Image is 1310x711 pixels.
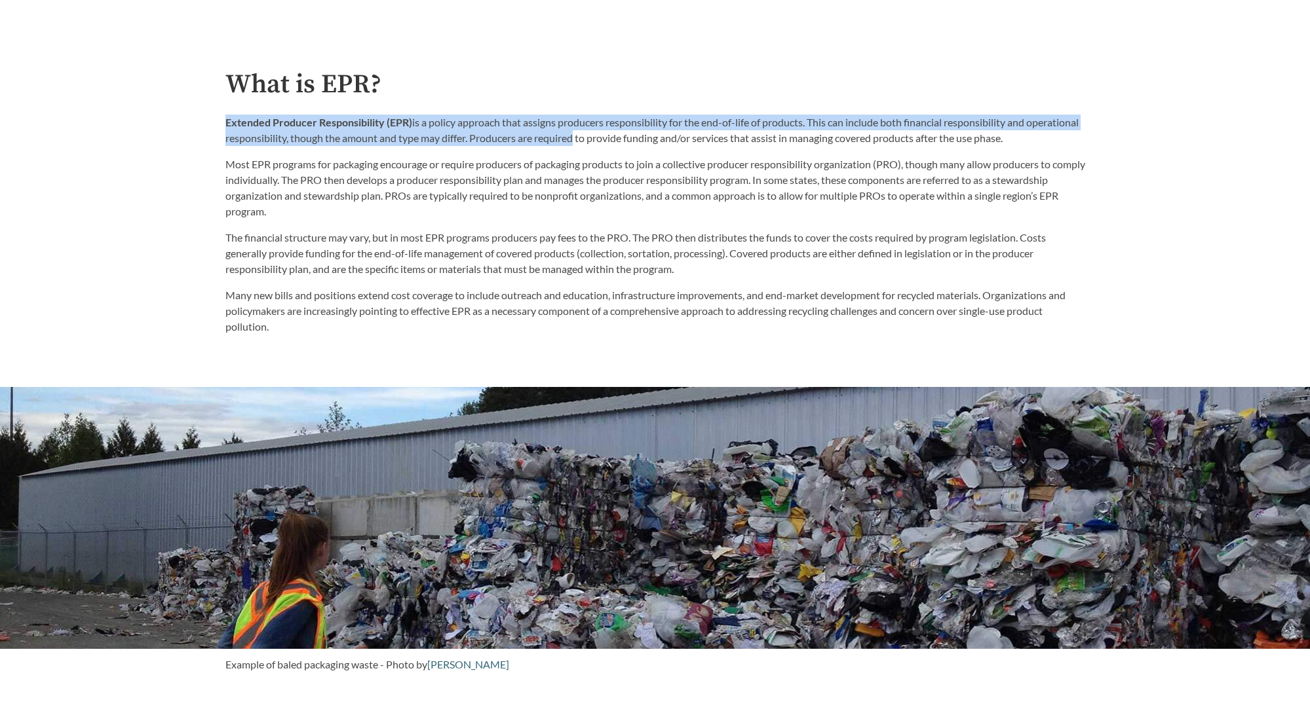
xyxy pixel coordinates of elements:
a: [PERSON_NAME] [427,658,509,670]
p: Most EPR programs for packaging encourage or require producers of packaging products to join a co... [225,156,1085,219]
h2: What is EPR? [225,70,1085,100]
p: The financial structure may vary, but in most EPR programs producers pay fees to the PRO. The PRO... [225,230,1085,277]
span: Example of baled packaging waste - Photo by [225,658,427,670]
p: Many new bills and positions extend cost coverage to include outreach and education, infrastructu... [225,287,1085,335]
strong: Extended Producer Responsibility (EPR) [225,116,412,128]
p: is a policy approach that assigns producers responsibility for the end-of-life of products. This ... [225,115,1085,146]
